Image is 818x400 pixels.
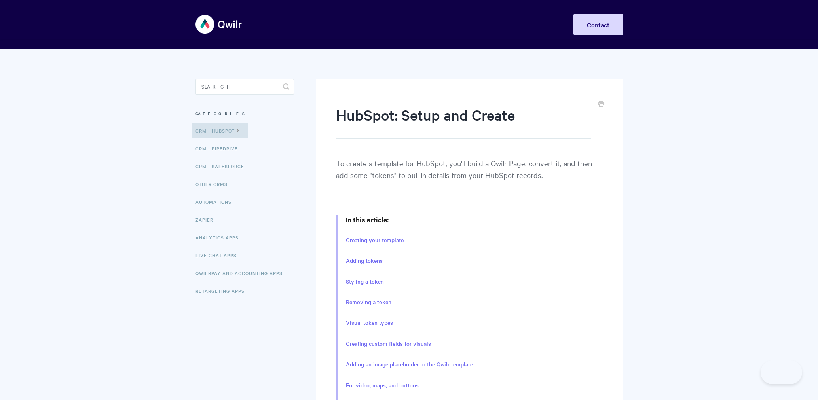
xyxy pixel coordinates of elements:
[195,106,294,121] h3: Categories
[195,247,243,263] a: Live Chat Apps
[192,123,248,138] a: CRM - HubSpot
[346,360,473,369] a: Adding an image placeholder to the Qwilr template
[761,360,802,384] iframe: Toggle Customer Support
[346,277,384,286] a: Styling a token
[598,100,604,109] a: Print this Article
[195,158,250,174] a: CRM - Salesforce
[346,236,404,245] a: Creating your template
[195,194,237,210] a: Automations
[195,229,245,245] a: Analytics Apps
[346,318,393,327] a: Visual token types
[573,14,623,35] a: Contact
[195,176,233,192] a: Other CRMs
[195,9,243,39] img: Qwilr Help Center
[345,215,389,224] strong: In this article:
[336,105,590,139] h1: HubSpot: Setup and Create
[195,212,219,227] a: Zapier
[195,79,294,95] input: Search
[195,283,251,299] a: Retargeting Apps
[195,265,288,281] a: QwilrPay and Accounting Apps
[346,298,391,307] a: Removing a token
[346,381,419,390] a: For video, maps, and buttons
[195,140,244,156] a: CRM - Pipedrive
[346,256,383,265] a: Adding tokens
[346,339,431,348] a: Creating custom fields for visuals
[336,157,602,195] p: To create a template for HubSpot, you'll build a Qwilr Page, convert it, and then add some "token...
